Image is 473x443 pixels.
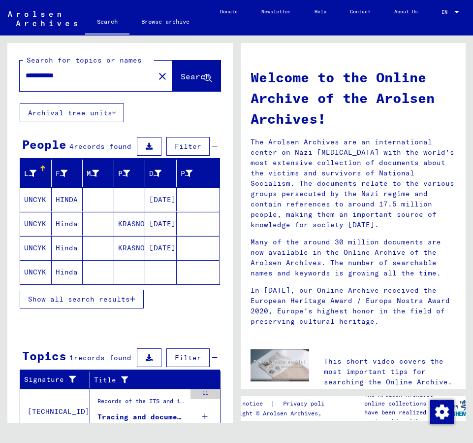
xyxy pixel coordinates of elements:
[24,169,36,179] div: Last Name
[97,412,186,422] div: Tracing and documentation case no. 682.709 for [PERSON_NAME][DEMOGRAPHIC_DATA] born [DEMOGRAPHIC_...
[114,160,146,187] mat-header-cell: Place of Birth
[251,67,456,129] h1: Welcome to the Online Archive of the Arolsen Archives!
[74,142,131,151] span: records found
[52,212,83,236] mat-cell: Hinda
[114,236,146,260] mat-cell: KRASNOBROD
[20,260,52,284] mat-cell: UNCYK
[24,372,90,388] div: Signature
[97,397,186,410] div: Records of the ITS and its predecessors / Inquiry processing / ITS case files as of 1947 / Reposi...
[22,347,66,365] div: Topics
[52,160,83,187] mat-header-cell: First Name
[251,349,309,381] img: video.jpg
[94,372,208,388] div: Title
[145,160,177,187] mat-header-cell: Date of Birth
[118,166,145,181] div: Place of Birth
[430,400,454,424] img: Change consent
[83,160,114,187] mat-header-cell: Maiden Name
[181,169,193,179] div: Prisoner #
[20,160,52,187] mat-header-cell: Last Name
[20,103,124,122] button: Archival tree units
[74,353,131,362] span: records found
[275,399,343,409] a: Privacy policy
[24,375,77,385] div: Signature
[52,188,83,211] mat-cell: HINDA
[181,71,210,81] span: Search
[20,212,52,236] mat-cell: UNCYK
[149,166,176,181] div: Date of Birth
[20,389,90,434] td: [TECHNICAL_ID]
[20,290,144,308] button: Show all search results
[175,142,201,151] span: Filter
[27,56,142,65] mat-label: Search for topics or names
[85,10,129,35] a: Search
[20,188,52,211] mat-cell: UNCYK
[166,348,210,367] button: Filter
[20,236,52,260] mat-cell: UNCYK
[69,353,74,362] span: 1
[251,137,456,230] p: The Arolsen Archives are an international center on Nazi [MEDICAL_DATA] with the world’s most ext...
[190,389,220,399] div: 11
[114,212,146,236] mat-cell: KRASNOBROD
[153,66,172,86] button: Clear
[145,236,177,260] mat-cell: [DATE]
[52,260,83,284] mat-cell: Hinda
[251,285,456,327] p: In [DATE], our Online Archive received the European Heritage Award / Europa Nostra Award 2020, Eu...
[221,399,271,409] a: Legal notice
[149,169,161,179] div: Date of Birth
[28,295,130,304] span: Show all search results
[56,166,83,181] div: First Name
[175,353,201,362] span: Filter
[56,169,68,179] div: First Name
[364,390,437,408] p: The Arolsen Archives online collections
[87,169,99,179] div: Maiden Name
[251,237,456,278] p: Many of the around 30 million documents are now available in the Online Archive of the Arolsen Ar...
[166,137,210,156] button: Filter
[87,166,114,181] div: Maiden Name
[324,356,456,387] p: This short video covers the most important tips for searching the Online Archive.
[221,409,343,418] p: Copyright © Arolsen Archives, 2021
[364,408,437,426] p: have been realized in partnership with
[8,11,77,26] img: Arolsen_neg.svg
[145,188,177,211] mat-cell: [DATE]
[24,166,51,181] div: Last Name
[69,142,74,151] span: 4
[172,61,221,91] button: Search
[221,399,343,409] div: |
[181,166,208,181] div: Prisoner #
[94,375,196,385] div: Title
[22,136,66,153] div: People
[145,212,177,236] mat-cell: [DATE]
[118,169,130,179] div: Place of Birth
[157,70,168,82] mat-icon: close
[441,9,452,15] span: EN
[52,236,83,260] mat-cell: Hinda
[177,160,220,187] mat-header-cell: Prisoner #
[129,10,201,34] a: Browse archive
